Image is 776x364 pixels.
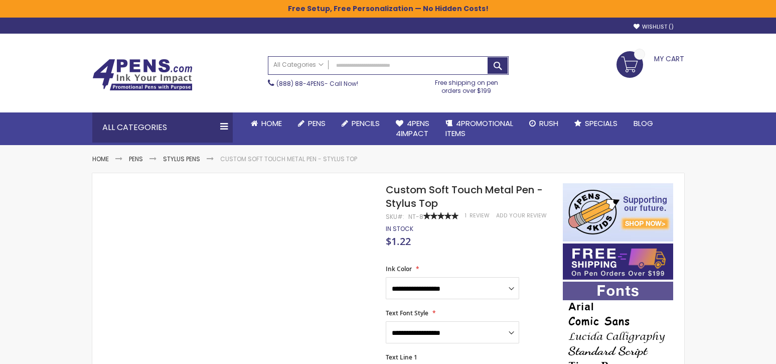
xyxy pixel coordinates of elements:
a: 4PROMOTIONALITEMS [437,112,521,145]
div: NT-8 [408,213,423,221]
span: Review [470,212,490,219]
a: All Categories [268,57,329,73]
span: $1.22 [386,234,411,248]
span: - Call Now! [276,79,358,88]
a: Pens [129,155,143,163]
span: Custom Soft Touch Metal Pen - Stylus Top [386,183,543,210]
div: Free shipping on pen orders over $199 [424,75,509,95]
a: Rush [521,112,566,135]
span: Home [261,118,282,129]
div: Availability [386,225,413,233]
span: Blog [634,118,653,129]
span: 4PROMOTIONAL ITEMS [445,118,513,139]
a: Add Your Review [496,212,547,219]
span: All Categories [273,61,324,69]
span: Rush [539,118,558,129]
img: 4Pens Custom Pens and Promotional Products [92,59,193,91]
a: Wishlist [634,23,674,31]
a: 4Pens4impact [388,112,437,145]
a: 1 Review [465,212,491,219]
a: Blog [626,112,661,135]
li: Custom Soft Touch Metal Pen - Stylus Top [220,155,357,163]
span: Pens [308,118,326,129]
span: Specials [585,118,617,129]
div: All Categories [92,112,233,143]
a: Specials [566,112,626,135]
span: 4Pens 4impact [396,118,429,139]
span: In stock [386,224,413,233]
a: Stylus Pens [163,155,200,163]
a: (888) 88-4PENS [276,79,325,88]
img: Free shipping on orders over $199 [563,244,673,280]
strong: SKU [386,212,404,221]
span: Pencils [352,118,380,129]
a: Home [92,155,109,163]
span: Text Font Style [386,309,428,317]
a: Pens [290,112,334,135]
img: 4pens 4 kids [563,183,673,241]
span: Text Line 1 [386,353,417,361]
a: Pencils [334,112,388,135]
span: 1 [465,212,467,219]
span: Ink Color [386,265,412,273]
a: Home [243,112,290,135]
div: 100% [423,212,458,219]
